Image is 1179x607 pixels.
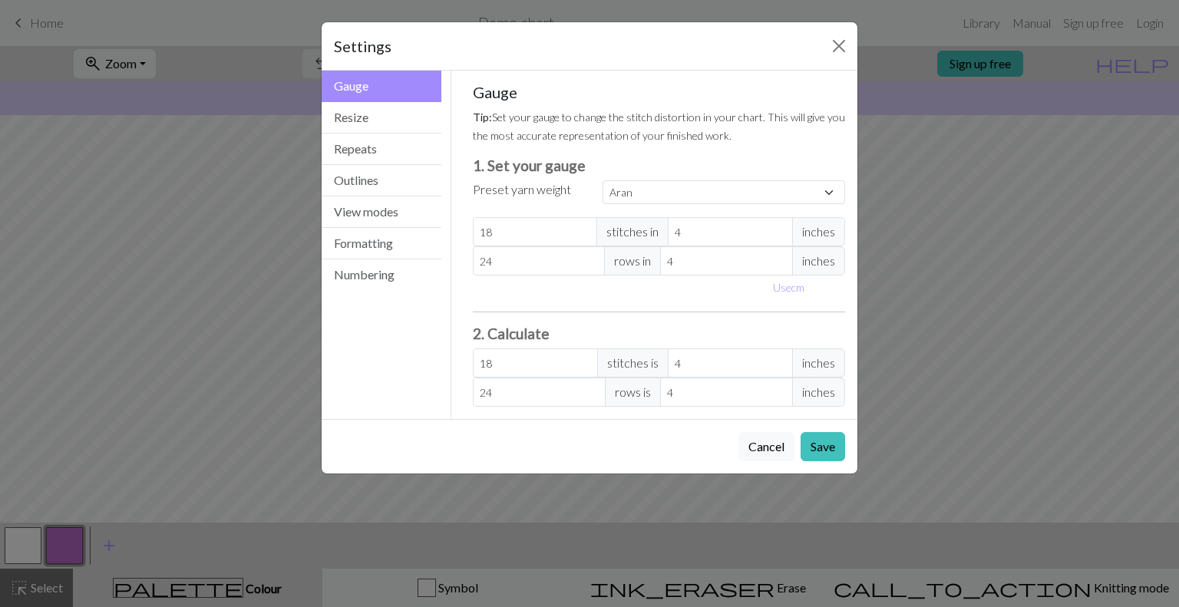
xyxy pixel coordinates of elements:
span: inches [792,378,845,407]
button: Gauge [322,71,441,102]
button: Repeats [322,134,441,165]
span: inches [792,217,845,246]
button: Save [801,432,845,461]
span: rows in [604,246,661,275]
button: Resize [322,102,441,134]
h3: 2. Calculate [473,325,846,342]
h3: 1. Set your gauge [473,157,846,174]
button: Cancel [738,432,794,461]
button: Usecm [766,275,811,299]
span: rows is [605,378,661,407]
span: stitches is [597,348,669,378]
button: Outlines [322,165,441,196]
label: Preset yarn weight [473,180,571,199]
h5: Gauge [473,83,846,101]
small: Set your gauge to change the stitch distortion in your chart. This will give you the most accurat... [473,111,845,142]
h5: Settings [334,35,391,58]
span: stitches in [596,217,669,246]
strong: Tip: [473,111,492,124]
span: inches [792,348,845,378]
button: Numbering [322,259,441,290]
button: View modes [322,196,441,228]
span: inches [792,246,845,275]
button: Formatting [322,228,441,259]
button: Close [827,34,851,58]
